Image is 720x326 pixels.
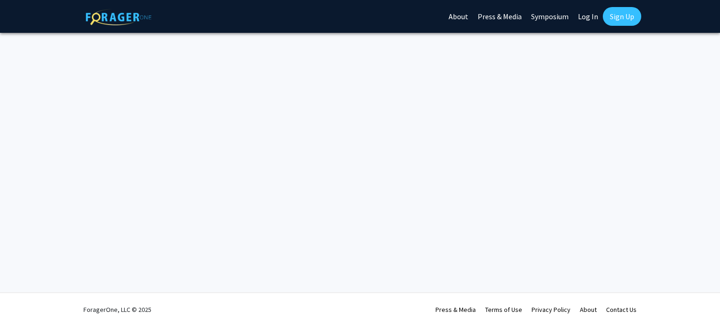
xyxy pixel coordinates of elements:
[606,305,637,314] a: Contact Us
[580,305,597,314] a: About
[86,9,151,25] img: ForagerOne Logo
[485,305,522,314] a: Terms of Use
[83,293,151,326] div: ForagerOne, LLC © 2025
[435,305,476,314] a: Press & Media
[532,305,570,314] a: Privacy Policy
[603,7,641,26] a: Sign Up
